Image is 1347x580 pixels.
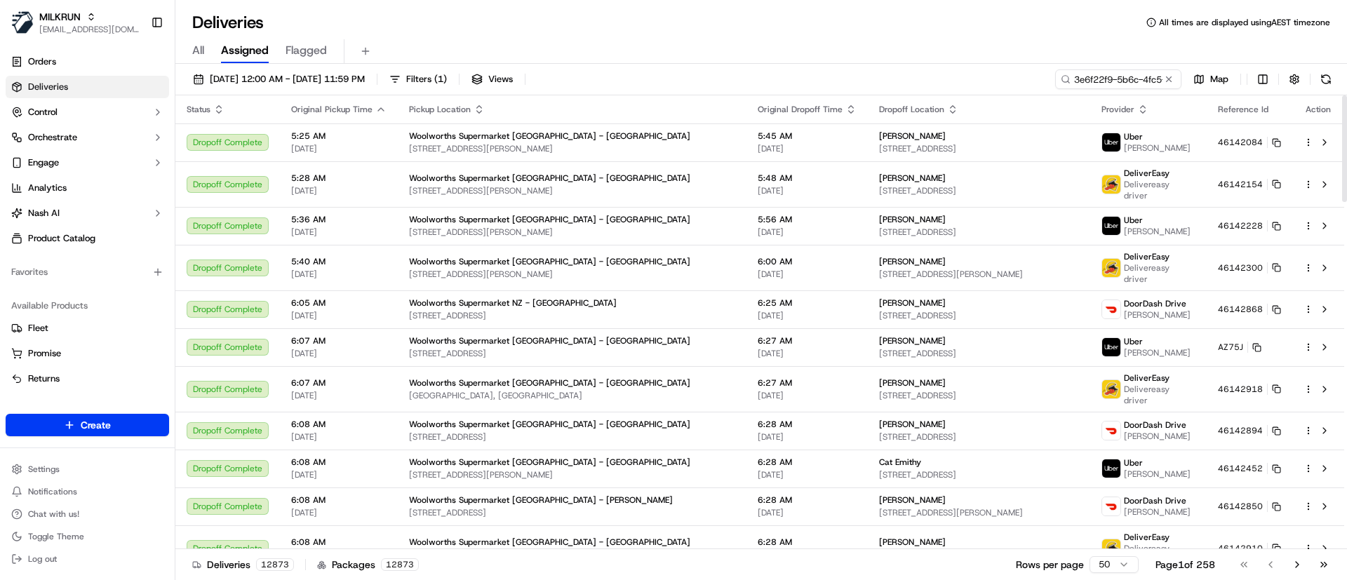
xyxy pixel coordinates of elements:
[409,143,735,154] span: [STREET_ADDRESS][PERSON_NAME]
[6,261,169,283] div: Favorites
[409,348,735,359] span: [STREET_ADDRESS]
[28,207,60,220] span: Nash AI
[1102,217,1120,235] img: uber-new-logo.jpeg
[758,130,857,142] span: 5:45 AM
[286,42,327,59] span: Flagged
[11,347,163,360] a: Promise
[210,73,365,86] span: [DATE] 12:00 AM - [DATE] 11:59 PM
[291,130,387,142] span: 5:25 AM
[28,508,79,520] span: Chat with us!
[465,69,519,89] button: Views
[1055,69,1181,89] input: Type to search
[758,390,857,401] span: [DATE]
[758,335,857,346] span: 6:27 AM
[6,295,169,317] div: Available Products
[6,317,169,339] button: Fleet
[291,297,387,309] span: 6:05 AM
[1124,168,1170,179] span: DeliverEasy
[1124,347,1191,358] span: [PERSON_NAME]
[28,531,84,542] span: Toggle Theme
[1218,104,1268,115] span: Reference Id
[1218,463,1281,474] button: 46142452
[6,367,169,390] button: Returns
[1218,304,1281,315] button: 46142868
[879,537,946,548] span: [PERSON_NAME]
[409,269,735,280] span: [STREET_ADDRESS][PERSON_NAME]
[6,459,169,479] button: Settings
[409,457,690,468] span: Woolworths Supermarket [GEOGRAPHIC_DATA] - [GEOGRAPHIC_DATA]
[1304,104,1333,115] div: Action
[39,24,140,35] button: [EMAIL_ADDRESS][DOMAIN_NAME]
[1102,300,1120,318] img: doordash_logo_v2.png
[879,214,946,225] span: [PERSON_NAME]
[1316,69,1336,89] button: Refresh
[28,55,56,68] span: Orders
[409,494,673,506] span: Woolworths Supermarket [GEOGRAPHIC_DATA] - [PERSON_NAME]
[1218,501,1281,512] button: 46142850
[6,177,169,199] a: Analytics
[409,185,735,196] span: [STREET_ADDRESS][PERSON_NAME]
[6,101,169,123] button: Control
[28,156,59,169] span: Engage
[758,507,857,518] span: [DATE]
[409,431,735,443] span: [STREET_ADDRESS]
[758,310,857,321] span: [DATE]
[758,214,857,225] span: 5:56 AM
[1124,142,1191,154] span: [PERSON_NAME]
[879,143,1079,154] span: [STREET_ADDRESS]
[879,469,1079,480] span: [STREET_ADDRESS]
[879,185,1079,196] span: [STREET_ADDRESS]
[291,173,387,184] span: 5:28 AM
[758,457,857,468] span: 6:28 AM
[409,390,735,401] span: [GEOGRAPHIC_DATA], [GEOGRAPHIC_DATA]
[1218,342,1261,353] button: AZ75J
[1102,175,1120,194] img: delivereasy_logo.png
[879,256,946,267] span: [PERSON_NAME]
[28,372,60,385] span: Returns
[1102,338,1120,356] img: uber-new-logo.jpeg
[409,537,690,548] span: Woolworths Supermarket [GEOGRAPHIC_DATA] - [GEOGRAPHIC_DATA]
[879,457,921,468] span: Cat Emithy
[28,347,61,360] span: Promise
[1210,73,1228,86] span: Map
[28,464,60,475] span: Settings
[28,486,77,497] span: Notifications
[879,310,1079,321] span: [STREET_ADDRESS]
[1187,69,1235,89] button: Map
[1016,558,1084,572] p: Rows per page
[291,310,387,321] span: [DATE]
[409,335,690,346] span: Woolworths Supermarket [GEOGRAPHIC_DATA] - [GEOGRAPHIC_DATA]
[758,185,857,196] span: [DATE]
[1124,262,1195,285] span: Delivereasy driver
[758,348,857,359] span: [DATE]
[39,10,81,24] span: MILKRUN
[28,106,58,119] span: Control
[6,342,169,365] button: Promise
[758,469,857,480] span: [DATE]
[1124,543,1195,565] span: Delivereasy driver
[1124,468,1191,480] span: [PERSON_NAME]
[1124,532,1170,543] span: DeliverEasy
[1102,539,1120,558] img: delivereasy_logo.png
[291,335,387,346] span: 6:07 AM
[409,104,471,115] span: Pickup Location
[81,418,111,432] span: Create
[11,322,163,335] a: Fleet
[291,537,387,548] span: 6:08 AM
[291,256,387,267] span: 5:40 AM
[409,130,690,142] span: Woolworths Supermarket [GEOGRAPHIC_DATA] - [GEOGRAPHIC_DATA]
[6,414,169,436] button: Create
[879,390,1079,401] span: [STREET_ADDRESS]
[291,507,387,518] span: [DATE]
[28,322,48,335] span: Fleet
[28,131,77,144] span: Orchestrate
[28,182,67,194] span: Analytics
[1124,309,1191,321] span: [PERSON_NAME]
[291,214,387,225] span: 5:36 AM
[291,269,387,280] span: [DATE]
[758,537,857,548] span: 6:28 AM
[409,173,690,184] span: Woolworths Supermarket [GEOGRAPHIC_DATA] - [GEOGRAPHIC_DATA]
[758,431,857,443] span: [DATE]
[434,73,447,86] span: ( 1 )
